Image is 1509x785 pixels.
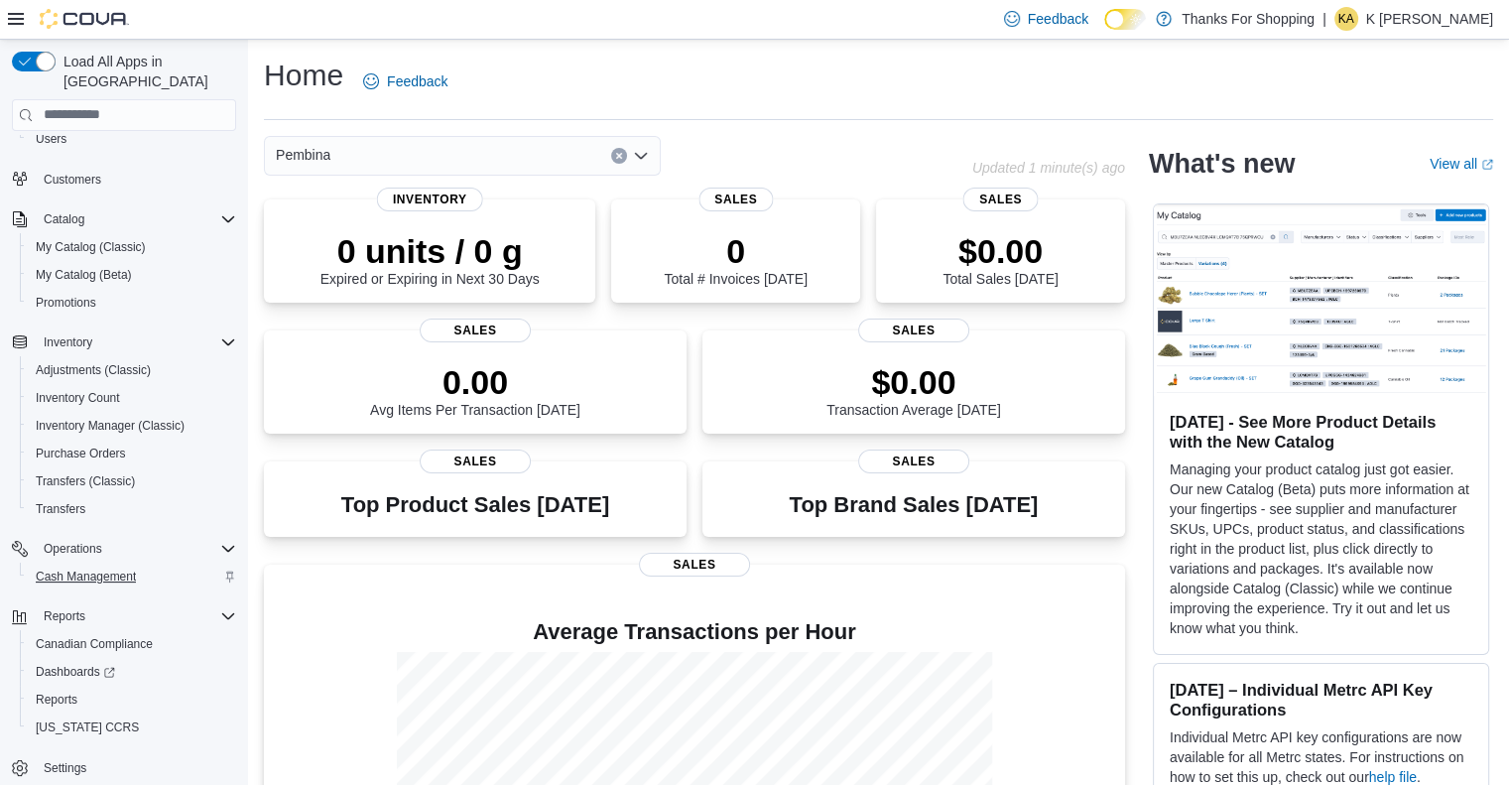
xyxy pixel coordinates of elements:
span: Sales [858,319,969,342]
span: Promotions [28,291,236,315]
span: My Catalog (Classic) [36,239,146,255]
span: Users [36,131,66,147]
a: Adjustments (Classic) [28,358,159,382]
span: Transfers [36,501,85,517]
div: Expired or Expiring in Next 30 Days [320,231,540,287]
a: Customers [36,168,109,192]
p: 0 [664,231,807,271]
a: Users [28,127,74,151]
a: help file [1369,769,1417,785]
a: Settings [36,756,94,780]
span: Canadian Compliance [36,636,153,652]
span: Catalog [44,211,84,227]
h3: [DATE] – Individual Metrc API Key Configurations [1170,680,1472,720]
span: Sales [420,450,531,473]
span: Inventory Manager (Classic) [28,414,236,438]
span: Purchase Orders [36,446,126,461]
span: Adjustments (Classic) [28,358,236,382]
span: Inventory [36,330,236,354]
span: Reports [28,688,236,712]
button: My Catalog (Beta) [20,261,244,289]
span: Inventory [377,188,483,211]
span: Transfers [28,497,236,521]
p: 0.00 [370,362,580,402]
a: My Catalog (Beta) [28,263,140,287]
p: Updated 1 minute(s) ago [972,160,1125,176]
a: My Catalog (Classic) [28,235,154,259]
span: Canadian Compliance [28,632,236,656]
span: Customers [36,167,236,192]
h3: [DATE] - See More Product Details with the New Catalog [1170,412,1472,452]
span: Load All Apps in [GEOGRAPHIC_DATA] [56,52,236,91]
h4: Average Transactions per Hour [280,620,1109,644]
button: Catalog [36,207,92,231]
div: Avg Items Per Transaction [DATE] [370,362,580,418]
button: [US_STATE] CCRS [20,714,244,741]
span: Inventory [44,334,92,350]
button: Operations [36,537,110,561]
a: Dashboards [20,658,244,686]
span: Adjustments (Classic) [36,362,151,378]
span: Sales [698,188,773,211]
a: Transfers [28,497,93,521]
span: [US_STATE] CCRS [36,720,139,735]
span: Sales [639,553,750,577]
button: Catalog [4,205,244,233]
span: Operations [44,541,102,557]
button: Reports [4,602,244,630]
span: Purchase Orders [28,442,236,465]
button: Transfers (Classic) [20,467,244,495]
button: Customers [4,165,244,194]
span: Settings [44,760,86,776]
a: Inventory Count [28,386,128,410]
span: Dark Mode [1104,30,1105,31]
span: Pembina [276,143,330,167]
div: K Atlee-Raymond [1334,7,1358,31]
button: Inventory [36,330,100,354]
span: Promotions [36,295,96,311]
a: View allExternal link [1430,156,1493,172]
button: Adjustments (Classic) [20,356,244,384]
a: Purchase Orders [28,442,134,465]
span: Reports [36,604,236,628]
span: My Catalog (Beta) [28,263,236,287]
button: Users [20,125,244,153]
a: Transfers (Classic) [28,469,143,493]
a: Reports [28,688,85,712]
span: Washington CCRS [28,716,236,739]
button: Inventory Count [20,384,244,412]
span: Users [28,127,236,151]
button: Inventory [4,328,244,356]
span: Customers [44,172,101,188]
span: Inventory Count [36,390,120,406]
button: Open list of options [633,148,649,164]
button: Clear input [611,148,627,164]
button: Settings [4,753,244,782]
a: Dashboards [28,660,123,684]
span: Transfers (Classic) [28,469,236,493]
a: Inventory Manager (Classic) [28,414,192,438]
img: Cova [40,9,129,29]
span: Transfers (Classic) [36,473,135,489]
p: | [1322,7,1326,31]
span: Reports [36,692,77,708]
span: Feedback [387,71,447,91]
button: Operations [4,535,244,563]
button: My Catalog (Classic) [20,233,244,261]
button: Canadian Compliance [20,630,244,658]
button: Cash Management [20,563,244,590]
span: My Catalog (Beta) [36,267,132,283]
p: $0.00 [826,362,1001,402]
button: Reports [36,604,93,628]
input: Dark Mode [1104,9,1146,30]
span: Operations [36,537,236,561]
span: Sales [420,319,531,342]
span: Sales [858,450,969,473]
p: Thanks For Shopping [1182,7,1315,31]
span: Settings [36,755,236,780]
span: Catalog [36,207,236,231]
svg: External link [1481,159,1493,171]
p: Managing your product catalog just got easier. Our new Catalog (Beta) puts more information at yo... [1170,459,1472,638]
span: Inventory Manager (Classic) [36,418,185,434]
button: Inventory Manager (Classic) [20,412,244,440]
